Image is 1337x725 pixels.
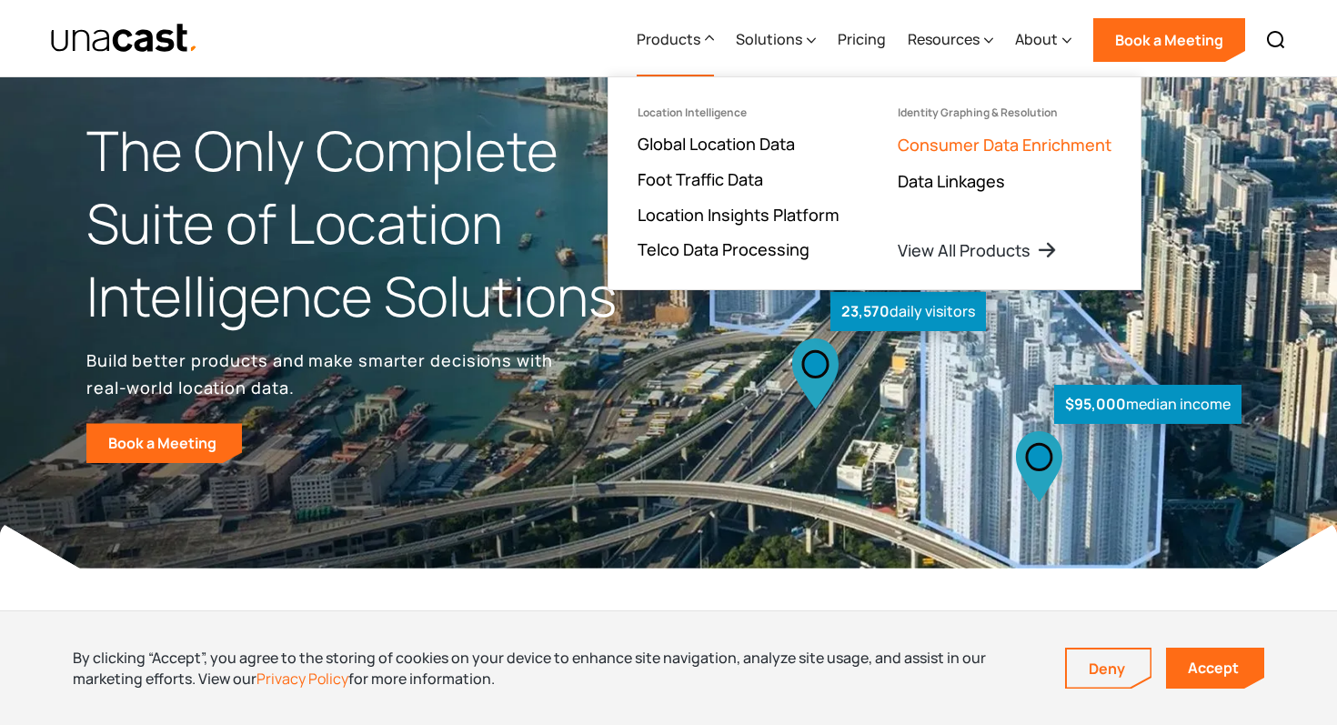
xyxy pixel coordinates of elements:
h1: The Only Complete Suite of Location Intelligence Solutions [86,115,668,332]
a: Global Location Data [638,133,795,155]
div: Identity Graphing & Resolution [898,106,1058,119]
div: Products [637,3,714,77]
div: Solutions [736,3,816,77]
div: daily visitors [830,292,986,331]
a: Pricing [838,3,886,77]
strong: $95,000 [1065,394,1126,414]
a: home [50,23,198,55]
div: About [1015,28,1058,50]
a: Consumer Data Enrichment [898,134,1111,156]
p: Build better products and make smarter decisions with real-world location data. [86,347,559,401]
div: Solutions [736,28,802,50]
nav: Products [608,76,1141,290]
a: Data Linkages [898,170,1005,192]
a: Foot Traffic Data [638,168,763,190]
div: Products [637,28,700,50]
div: By clicking “Accept”, you agree to the storing of cookies on your device to enhance site navigati... [73,648,1038,689]
div: Resources [908,28,980,50]
div: Resources [908,3,993,77]
div: About [1015,3,1071,77]
a: Privacy Policy [256,669,348,689]
a: View All Products [898,239,1058,261]
a: Location Insights Platform [638,204,839,226]
div: median income [1054,385,1241,424]
a: Deny [1067,649,1151,688]
img: Unacast text logo [50,23,198,55]
img: Search icon [1265,29,1287,51]
a: Telco Data Processing [638,238,809,260]
a: Accept [1166,648,1264,689]
a: Book a Meeting [1093,18,1245,62]
strong: 23,570 [841,301,890,321]
div: Location Intelligence [638,106,747,119]
a: Book a Meeting [86,423,242,463]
